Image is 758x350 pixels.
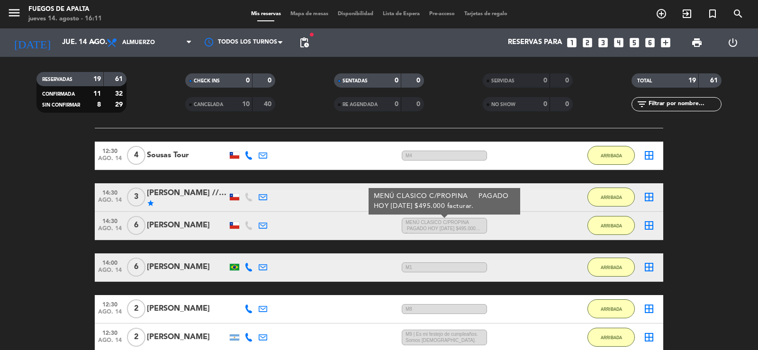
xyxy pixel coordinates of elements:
span: Reservas para [508,38,562,47]
i: looks_two [581,36,594,49]
span: ago. 14 [98,225,122,236]
span: CHECK INS [194,79,220,83]
div: [PERSON_NAME] [147,331,227,343]
span: CANCELADA [194,102,223,107]
span: ARRIBADA [601,306,622,312]
span: 14:30 [98,215,122,226]
span: Mis reservas [246,11,286,17]
strong: 0 [268,77,273,84]
div: [PERSON_NAME] [147,303,227,315]
i: looks_4 [613,36,625,49]
span: ago. 14 [98,197,122,208]
i: [DATE] [7,32,57,53]
span: 6 [127,258,145,277]
span: 14:00 [98,257,122,268]
strong: 29 [115,101,125,108]
button: ARRIBADA [587,188,635,206]
span: fiber_manual_record [309,32,315,37]
span: ARRIBADA [601,195,622,200]
i: filter_list [636,99,648,110]
strong: 0 [543,77,547,84]
strong: 19 [688,77,696,84]
span: SIN CONFIRMAR [42,103,80,108]
span: SERVIDAS [491,79,514,83]
button: ARRIBADA [587,216,635,235]
i: border_all [643,191,655,203]
strong: 8 [97,101,101,108]
span: 6 [127,216,145,235]
span: Lista de Espera [378,11,424,17]
i: border_all [643,261,655,273]
span: 12:30 [98,327,122,338]
div: [PERSON_NAME] [147,261,227,273]
span: ARRIBADA [601,223,622,228]
i: border_all [643,303,655,314]
span: Mapa de mesas [286,11,333,17]
strong: 32 [115,90,125,97]
span: 12:30 [98,145,122,156]
i: border_all [643,332,655,343]
span: ARRIBADA [601,153,622,158]
span: NO SHOW [491,102,515,107]
div: Fuegos de Apalta [28,5,102,14]
i: border_all [643,220,655,231]
span: ago. 14 [98,155,122,166]
strong: 0 [565,101,571,108]
i: looks_6 [644,36,656,49]
span: pending_actions [298,37,310,48]
div: jueves 14. agosto - 16:11 [28,14,102,24]
i: add_box [659,36,672,49]
span: M8 [402,304,487,314]
div: MENÚ CLASICO C/PROPINA PAGADO HOY [DATE] $495.000 facturar. [374,191,515,211]
strong: 0 [246,77,250,84]
span: 2 [127,299,145,318]
span: 12:30 [98,298,122,309]
strong: 61 [710,77,720,84]
button: ARRIBADA [587,328,635,347]
strong: 0 [395,101,398,108]
button: ARRIBADA [587,258,635,277]
div: [PERSON_NAME] // [PERSON_NAME] [147,187,227,199]
strong: 0 [543,101,547,108]
strong: 0 [416,77,422,84]
i: looks_5 [628,36,641,49]
i: looks_one [566,36,578,49]
span: 2 [127,328,145,347]
span: ARRIBADA [601,265,622,270]
span: TOTAL [637,79,652,83]
span: 4 [127,146,145,165]
i: search [732,8,744,19]
i: turned_in_not [707,8,718,19]
span: Disponibilidad [333,11,378,17]
strong: 61 [115,76,125,82]
span: Tarjetas de regalo [460,11,512,17]
span: print [691,37,703,48]
span: ago. 14 [98,337,122,348]
span: Pre-acceso [424,11,460,17]
div: Sousas Tour [147,149,227,162]
span: M9 | Es mi festejo de cumpleaños. Somos [DEMOGRAPHIC_DATA]. [402,330,487,346]
i: arrow_drop_down [88,37,99,48]
span: 14:30 [98,187,122,197]
span: Almuerzo [122,39,155,46]
button: menu [7,6,21,23]
span: M1 [402,262,487,272]
div: LOG OUT [715,28,751,57]
strong: 0 [565,77,571,84]
span: RESERVADAS [42,77,72,82]
i: exit_to_app [681,8,693,19]
i: add_circle_outline [656,8,667,19]
span: M4 [402,151,487,161]
i: star [147,199,154,207]
span: SENTADAS [343,79,368,83]
span: ARRIBADA [601,335,622,340]
i: power_settings_new [727,37,739,48]
button: ARRIBADA [587,146,635,165]
strong: 10 [242,101,250,108]
i: border_all [643,150,655,161]
i: looks_3 [597,36,609,49]
span: 3 [127,188,145,206]
strong: 0 [395,77,398,84]
i: menu [7,6,21,20]
strong: 0 [416,101,422,108]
